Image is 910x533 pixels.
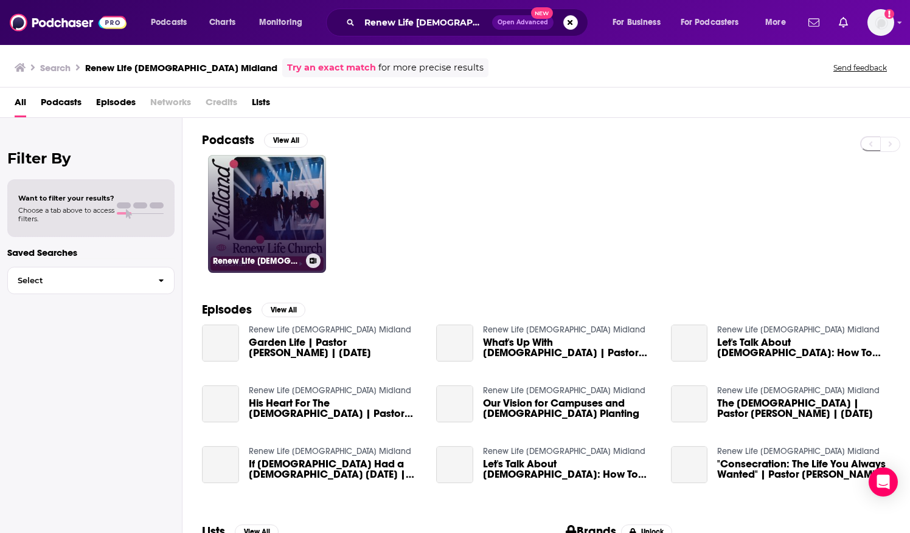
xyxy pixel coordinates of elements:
button: Send feedback [830,63,891,73]
span: Podcasts [151,14,187,31]
button: View All [264,133,308,148]
span: Credits [206,92,237,117]
span: Our Vision for Campuses and [DEMOGRAPHIC_DATA] Planting [483,398,656,419]
a: All [15,92,26,117]
a: Show notifications dropdown [804,12,824,33]
svg: Add a profile image [884,9,894,19]
span: If [DEMOGRAPHIC_DATA] Had a [DEMOGRAPHIC_DATA] [DATE] | Pastor [PERSON_NAME] | [DATE] [249,459,422,480]
span: New [531,7,553,19]
input: Search podcasts, credits, & more... [359,13,492,32]
h2: Podcasts [202,132,254,148]
a: Let's Talk About Church: How To Come To Church • 10/7/18 • Pastor Braden Conner [671,325,708,362]
a: Renew Life Church Midland [483,325,645,335]
a: His Heart For The Church | Pastor Cody Sikes | 4.13.25 [249,398,422,419]
a: "Consecration: The Life You Always Wanted" | Pastor Stephen Posey | 7.14.24 [671,446,708,483]
span: More [765,14,786,31]
a: Charts [201,13,243,32]
a: His Heart For The Church | Pastor Cody Sikes | 4.13.25 [202,385,239,422]
a: Renew Life Church Midland [717,385,880,396]
span: Monitoring [259,14,302,31]
a: "Consecration: The Life You Always Wanted" | Pastor Stephen Posey | 7.14.24 [717,459,891,480]
a: Try an exact match [287,61,376,75]
img: Podchaser - Follow, Share and Rate Podcasts [10,11,127,34]
button: Show profile menu [867,9,894,36]
span: for more precise results [378,61,484,75]
a: Let's Talk About Church: How To Come To Church • 10/7/18 • Pastor Braden Conner [717,337,891,358]
span: Let's Talk About [DEMOGRAPHIC_DATA]: How To Come To [DEMOGRAPHIC_DATA] • [DATE] • [DEMOGRAPHIC_DA... [717,337,891,358]
h3: Renew Life [DEMOGRAPHIC_DATA] Midland [85,62,277,74]
span: Want to filter your results? [18,194,114,202]
h3: Search [40,62,71,74]
a: Episodes [96,92,136,117]
span: Choose a tab above to access filters. [18,206,114,223]
a: Renew Life Church Midland [483,385,645,396]
button: open menu [142,13,203,32]
span: What's Up With [DEMOGRAPHIC_DATA] | Pastor [PERSON_NAME] | [DATE] [483,337,656,358]
a: Garden Life | Pastor Blake Duffendack | 1.28.24 [202,325,239,362]
p: Saved Searches [7,247,175,258]
span: Open Advanced [498,19,548,26]
a: Podcasts [41,92,82,117]
a: Renew Life [DEMOGRAPHIC_DATA] Midland [208,155,326,273]
a: Renew Life Church Midland [249,385,411,396]
a: Our Vision for Campuses and Church Planting [436,385,473,422]
a: What's Up With Church | Pastor Braden Conner | 8.1.21 [483,337,656,358]
a: Show notifications dropdown [834,12,853,33]
span: His Heart For The [DEMOGRAPHIC_DATA] | Pastor [PERSON_NAME] | [DATE] [249,398,422,419]
span: Charts [209,14,235,31]
a: Renew Life Church Midland [483,446,645,456]
a: Renew Life Church Midland [249,446,411,456]
button: View All [262,303,305,317]
a: Renew Life Church Midland [717,325,880,335]
span: Garden Life | Pastor [PERSON_NAME] | [DATE] [249,337,422,358]
div: Search podcasts, credits, & more... [338,9,600,36]
span: Let's Talk About [DEMOGRAPHIC_DATA]: How To Come To [DEMOGRAPHIC_DATA] Pt 3 • [DATE] • [DEMOGRAPH... [483,459,656,480]
a: The Church | Pastor Cody Sikes | 2.28.21 [671,385,708,422]
a: Renew Life Church Midland [249,325,411,335]
h2: Filter By [7,150,175,167]
a: Lists [252,92,270,117]
button: Open AdvancedNew [492,15,554,30]
img: User Profile [867,9,894,36]
h2: Episodes [202,302,252,317]
a: Our Vision for Campuses and Church Planting [483,398,656,419]
button: open menu [251,13,318,32]
span: The [DEMOGRAPHIC_DATA] | Pastor [PERSON_NAME] | [DATE] [717,398,891,419]
button: Select [7,267,175,294]
span: Networks [150,92,191,117]
button: open menu [604,13,676,32]
span: Select [8,277,148,284]
a: The Church | Pastor Cody Sikes | 2.28.21 [717,398,891,419]
h3: Renew Life [DEMOGRAPHIC_DATA] Midland [213,256,301,266]
button: open menu [673,13,757,32]
a: Let's Talk About Church: How To Come To Church Pt 3 • 10/21/18 • Pastor Braden Conner [436,446,473,483]
button: open menu [757,13,801,32]
div: Open Intercom Messenger [869,467,898,497]
a: Renew Life Church Midland [717,446,880,456]
span: For Business [613,14,661,31]
a: EpisodesView All [202,302,305,317]
a: Garden Life | Pastor Blake Duffendack | 1.28.24 [249,337,422,358]
a: If Jesus Had a Church Today | Pastor Cody Sikes | 9.19.21 [202,446,239,483]
a: If Jesus Had a Church Today | Pastor Cody Sikes | 9.19.21 [249,459,422,480]
span: For Podcasters [681,14,739,31]
span: "Consecration: The Life You Always Wanted" | Pastor [PERSON_NAME] | [DATE] [717,459,891,480]
a: PodcastsView All [202,132,308,148]
a: Let's Talk About Church: How To Come To Church Pt 3 • 10/21/18 • Pastor Braden Conner [483,459,656,480]
span: Logged in as ShellB [867,9,894,36]
a: What's Up With Church | Pastor Braden Conner | 8.1.21 [436,325,473,362]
